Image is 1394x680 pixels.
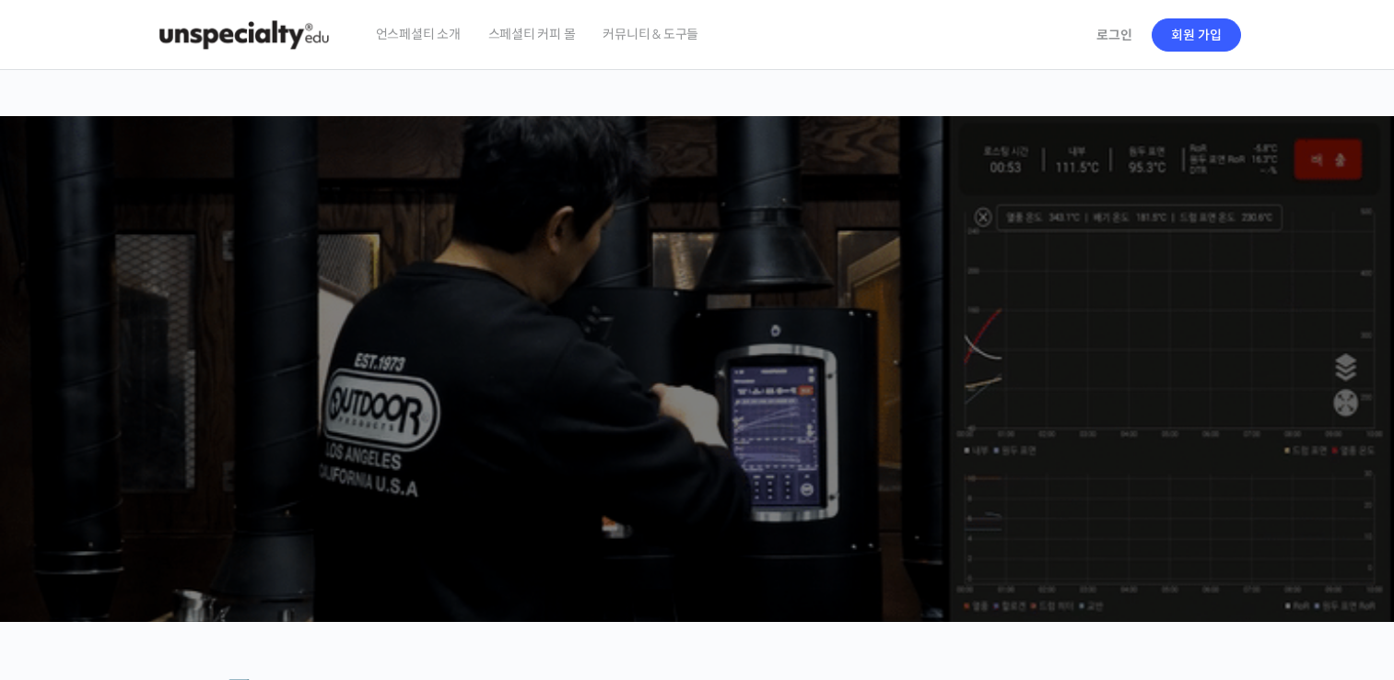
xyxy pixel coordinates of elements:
a: 로그인 [1085,14,1143,56]
a: 회원 가입 [1152,18,1241,52]
p: 시간과 장소에 구애받지 않고, 검증된 커리큘럼으로 [18,383,1376,409]
p: [PERSON_NAME]을 다하는 당신을 위해, 최고와 함께 만든 커피 클래스 [18,282,1376,375]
